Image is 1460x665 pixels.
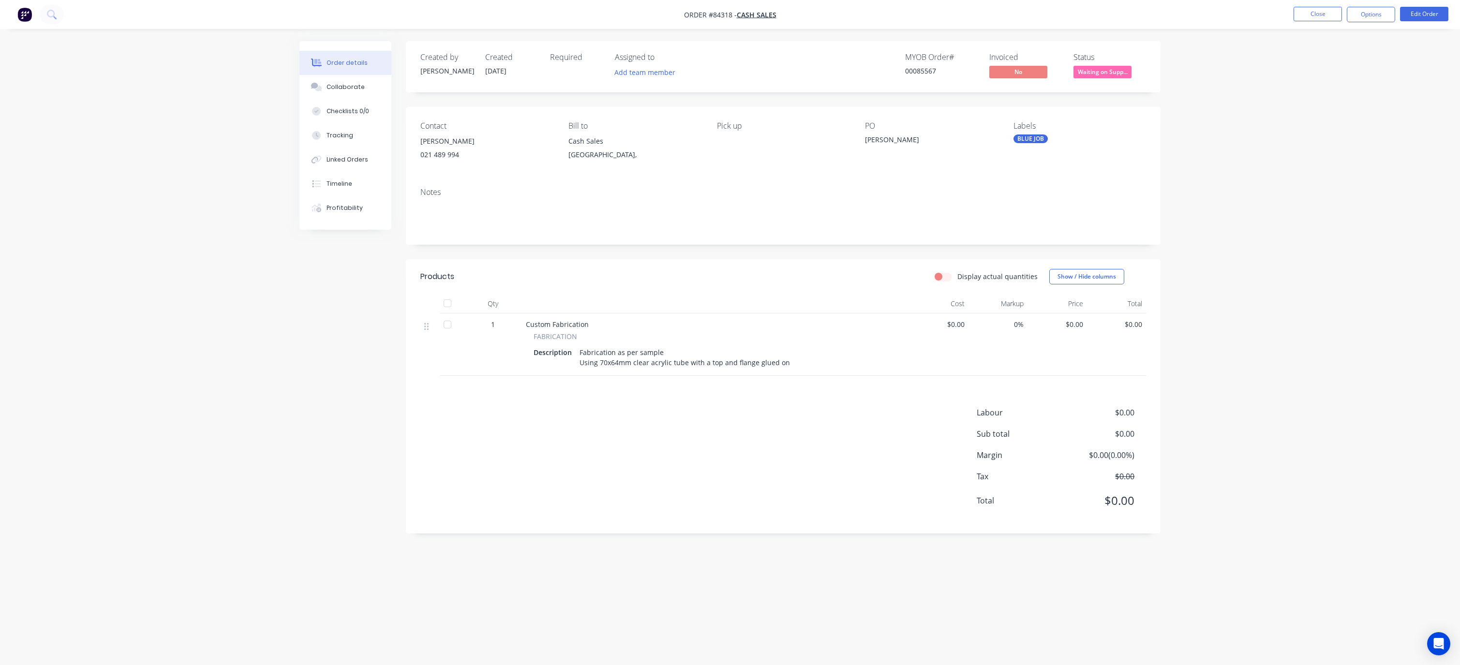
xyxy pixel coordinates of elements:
[327,155,368,164] div: Linked Orders
[327,83,365,91] div: Collaborate
[327,59,368,67] div: Order details
[420,148,553,162] div: 021 489 994
[1087,294,1147,313] div: Total
[1347,7,1395,22] button: Options
[1049,269,1124,284] button: Show / Hide columns
[977,495,1063,506] span: Total
[17,7,32,22] img: Factory
[717,121,849,131] div: Pick up
[865,121,998,131] div: PO
[989,66,1047,78] span: No
[568,148,701,162] div: [GEOGRAPHIC_DATA],
[909,294,968,313] div: Cost
[1073,66,1132,80] button: Waiting on Supp...
[865,134,986,148] div: [PERSON_NAME]
[420,134,553,165] div: [PERSON_NAME]021 489 994
[550,53,603,62] div: Required
[1063,492,1134,509] span: $0.00
[299,196,391,220] button: Profitability
[1013,134,1048,143] div: BLUE JOB
[1073,53,1146,62] div: Status
[989,53,1062,62] div: Invoiced
[327,204,363,212] div: Profitability
[534,331,577,341] span: FABRICATION
[420,53,474,62] div: Created by
[299,148,391,172] button: Linked Orders
[1028,294,1087,313] div: Price
[420,121,553,131] div: Contact
[1031,319,1083,329] span: $0.00
[464,294,522,313] div: Qty
[1294,7,1342,21] button: Close
[913,319,965,329] span: $0.00
[1013,121,1146,131] div: Labels
[977,471,1063,482] span: Tax
[684,10,737,19] span: Order #84318 -
[977,428,1063,440] span: Sub total
[299,99,391,123] button: Checklists 0/0
[420,66,474,76] div: [PERSON_NAME]
[972,319,1024,329] span: 0%
[568,134,701,165] div: Cash Sales[GEOGRAPHIC_DATA],
[1063,449,1134,461] span: $0.00 ( 0.00 %)
[1063,428,1134,440] span: $0.00
[977,407,1063,418] span: Labour
[420,188,1146,197] div: Notes
[1073,66,1132,78] span: Waiting on Supp...
[299,172,391,196] button: Timeline
[1400,7,1448,21] button: Edit Order
[615,66,681,79] button: Add team member
[610,66,681,79] button: Add team member
[737,10,776,19] a: Cash Sales
[1063,471,1134,482] span: $0.00
[299,51,391,75] button: Order details
[299,123,391,148] button: Tracking
[299,75,391,99] button: Collaborate
[526,320,589,329] span: Custom Fabrication
[327,179,352,188] div: Timeline
[1063,407,1134,418] span: $0.00
[1091,319,1143,329] span: $0.00
[568,121,701,131] div: Bill to
[576,345,794,369] div: Fabrication as per sample Using 70x64mm clear acrylic tube with a top and flange glued on
[977,449,1063,461] span: Margin
[327,107,369,116] div: Checklists 0/0
[1427,632,1450,655] div: Open Intercom Messenger
[968,294,1028,313] div: Markup
[491,319,495,329] span: 1
[420,134,553,148] div: [PERSON_NAME]
[957,271,1038,281] label: Display actual quantities
[534,345,576,359] div: Description
[615,53,712,62] div: Assigned to
[420,271,454,282] div: Products
[327,131,353,140] div: Tracking
[485,53,538,62] div: Created
[905,53,978,62] div: MYOB Order #
[905,66,978,76] div: 00085567
[485,66,507,75] span: [DATE]
[568,134,701,148] div: Cash Sales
